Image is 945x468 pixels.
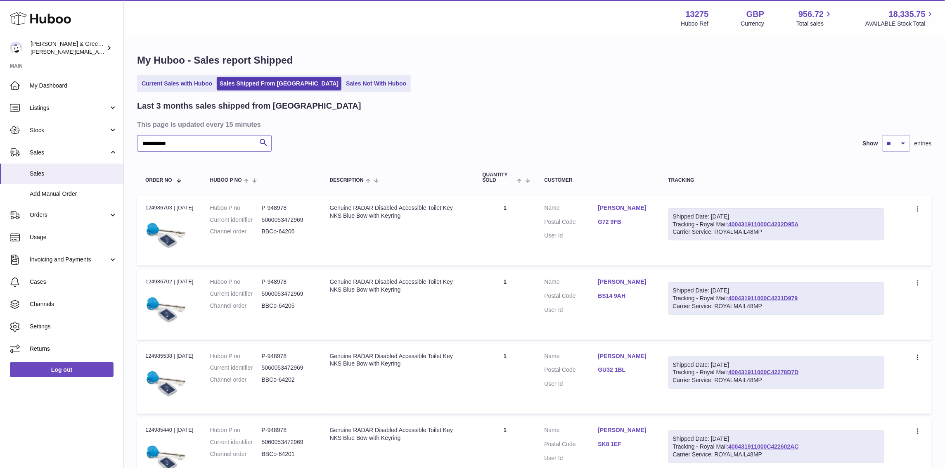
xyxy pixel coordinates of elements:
a: [PERSON_NAME] [598,204,652,212]
td: 1 [474,270,536,340]
span: entries [914,140,932,147]
dt: Huboo P no [210,278,262,286]
dt: Name [545,204,598,214]
span: Returns [30,345,117,353]
div: Shipped Date: [DATE] [673,361,880,369]
div: Shipped Date: [DATE] [673,213,880,221]
dt: User Id [545,454,598,462]
dt: Huboo P no [210,204,262,212]
div: 124986702 | [DATE] [145,278,194,285]
a: Log out [10,362,114,377]
dt: Current identifier [210,216,262,224]
span: Description [330,178,364,183]
div: 124985440 | [DATE] [145,426,194,434]
div: Carrier Service: ROYALMAIL48MP [673,228,880,236]
dd: P-948978 [262,426,313,434]
dd: BBCo-64202 [262,376,313,384]
div: Tracking - Royal Mail: [668,356,884,389]
dd: 5060053472969 [262,438,313,446]
div: 124985538 | [DATE] [145,352,194,360]
span: Channels [30,300,117,308]
span: Add Manual Order [30,190,117,198]
dd: P-948978 [262,352,313,360]
img: $_57.JPG [145,214,187,255]
dt: User Id [545,306,598,314]
dd: P-948978 [262,278,313,286]
dd: BBCo-64205 [262,302,313,310]
span: 18,335.75 [889,9,926,20]
div: Genuine RADAR Disabled Accessible Toilet Key NKS Blue Bow with Keyring [330,278,466,294]
h3: This page is updated every 15 minutes [137,120,930,129]
span: Usage [30,233,117,241]
a: [PERSON_NAME] [598,278,652,286]
div: Genuine RADAR Disabled Accessible Toilet Key NKS Blue Bow with Keyring [330,426,466,442]
span: AVAILABLE Stock Total [865,20,935,28]
dt: User Id [545,232,598,240]
span: Invoicing and Payments [30,256,109,264]
dt: Current identifier [210,438,262,446]
dt: Channel order [210,302,262,310]
dt: Postal Code [545,440,598,450]
a: Current Sales with Huboo [139,77,215,90]
img: ellen@bluebadgecompany.co.uk [10,42,22,54]
dt: Channel order [210,376,262,384]
dt: Postal Code [545,292,598,302]
dd: 5060053472969 [262,216,313,224]
div: Tracking - Royal Mail: [668,282,884,315]
span: Settings [30,323,117,330]
label: Show [863,140,878,147]
span: Quantity Sold [483,172,515,183]
div: Shipped Date: [DATE] [673,287,880,295]
div: Carrier Service: ROYALMAIL48MP [673,451,880,458]
div: Genuine RADAR Disabled Accessible Toilet Key NKS Blue Bow with Keyring [330,204,466,220]
dd: 5060053472969 [262,290,313,298]
div: [PERSON_NAME] & Green Ltd [31,40,105,56]
div: Carrier Service: ROYALMAIL48MP [673,302,880,310]
dd: 5060053472969 [262,364,313,372]
td: 1 [474,344,536,414]
span: 956.72 [798,9,824,20]
strong: GBP [746,9,764,20]
span: Total sales [796,20,833,28]
div: Genuine RADAR Disabled Accessible Toilet Key NKS Blue Bow with Keyring [330,352,466,368]
a: GU32 1BL [598,366,652,374]
span: [PERSON_NAME][EMAIL_ADDRESS][DOMAIN_NAME] [31,48,166,55]
span: Order No [145,178,172,183]
strong: 13275 [686,9,709,20]
h1: My Huboo - Sales report Shipped [137,54,932,67]
span: My Dashboard [30,82,117,90]
div: Shipped Date: [DATE] [673,435,880,443]
dt: Name [545,352,598,362]
dt: Name [545,426,598,436]
span: Huboo P no [210,178,242,183]
span: Orders [30,211,109,219]
dt: Current identifier [210,290,262,298]
dd: P-948978 [262,204,313,212]
a: 400431911000C4231D979 [728,295,798,302]
dt: Name [545,278,598,288]
dt: Huboo P no [210,352,262,360]
a: [PERSON_NAME] [598,352,652,360]
dt: Postal Code [545,366,598,376]
dd: BBCo-64206 [262,228,313,235]
dt: User Id [545,380,598,388]
span: Sales [30,149,109,157]
a: 400431911000C422602AC [728,443,798,450]
td: 1 [474,196,536,266]
a: SK8 1EF [598,440,652,448]
dt: Channel order [210,450,262,458]
a: BS14 9AH [598,292,652,300]
div: Customer [545,178,652,183]
h2: Last 3 months sales shipped from [GEOGRAPHIC_DATA] [137,100,361,112]
img: $_57.JPG [145,288,187,330]
a: G72 9FB [598,218,652,226]
dt: Huboo P no [210,426,262,434]
img: $_57.JPG [145,362,187,404]
dt: Channel order [210,228,262,235]
div: Carrier Service: ROYALMAIL48MP [673,376,880,384]
a: Sales Shipped From [GEOGRAPHIC_DATA] [217,77,341,90]
dd: BBCo-64201 [262,450,313,458]
span: Sales [30,170,117,178]
dt: Current identifier [210,364,262,372]
div: Tracking - Royal Mail: [668,430,884,463]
